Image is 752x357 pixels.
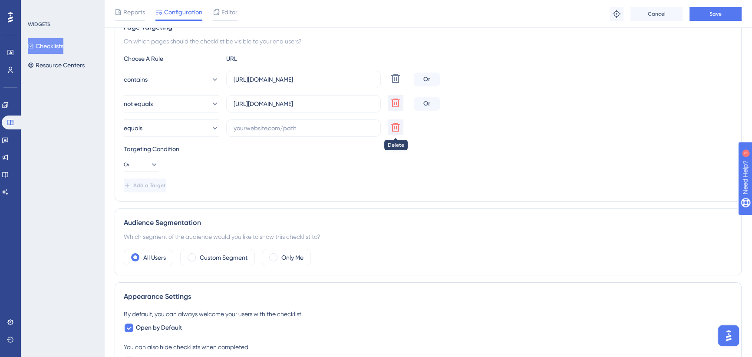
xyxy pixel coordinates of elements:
[124,178,166,192] button: Add a Target
[133,182,166,189] span: Add a Target
[226,53,322,64] div: URL
[414,73,440,86] div: Or
[281,252,303,263] label: Only Me
[124,158,158,172] button: Or
[136,323,182,333] span: Open by Default
[648,10,666,17] span: Cancel
[124,342,732,352] div: You can also hide checklists when completed.
[709,10,722,17] span: Save
[221,7,237,17] span: Editor
[28,57,85,73] button: Resource Centers
[20,2,54,13] span: Need Help?
[124,36,732,46] div: On which pages should the checklist be visible to your end users?
[164,7,202,17] span: Configuration
[630,7,683,21] button: Cancel
[124,218,732,228] div: Audience Segmentation
[143,252,166,263] label: All Users
[123,7,145,17] span: Reports
[414,97,440,111] div: Or
[716,323,742,349] iframe: UserGuiding AI Assistant Launcher
[124,53,219,64] div: Choose A Rule
[124,99,153,109] span: not equals
[234,123,373,133] input: yourwebsite.com/path
[234,75,373,84] input: yourwebsite.com/path
[124,231,732,242] div: Which segment of the audience would you like to show this checklist to?
[124,119,219,137] button: equals
[200,252,247,263] label: Custom Segment
[124,309,732,319] div: By default, you can always welcome your users with the checklist.
[124,123,142,133] span: equals
[124,291,732,302] div: Appearance Settings
[60,4,63,11] div: 1
[124,144,732,154] div: Targeting Condition
[124,161,130,168] span: Or
[689,7,742,21] button: Save
[28,21,50,28] div: WIDGETS
[28,38,63,54] button: Checklists
[124,95,219,112] button: not equals
[124,74,148,85] span: contains
[234,99,373,109] input: yourwebsite.com/path
[124,71,219,88] button: contains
